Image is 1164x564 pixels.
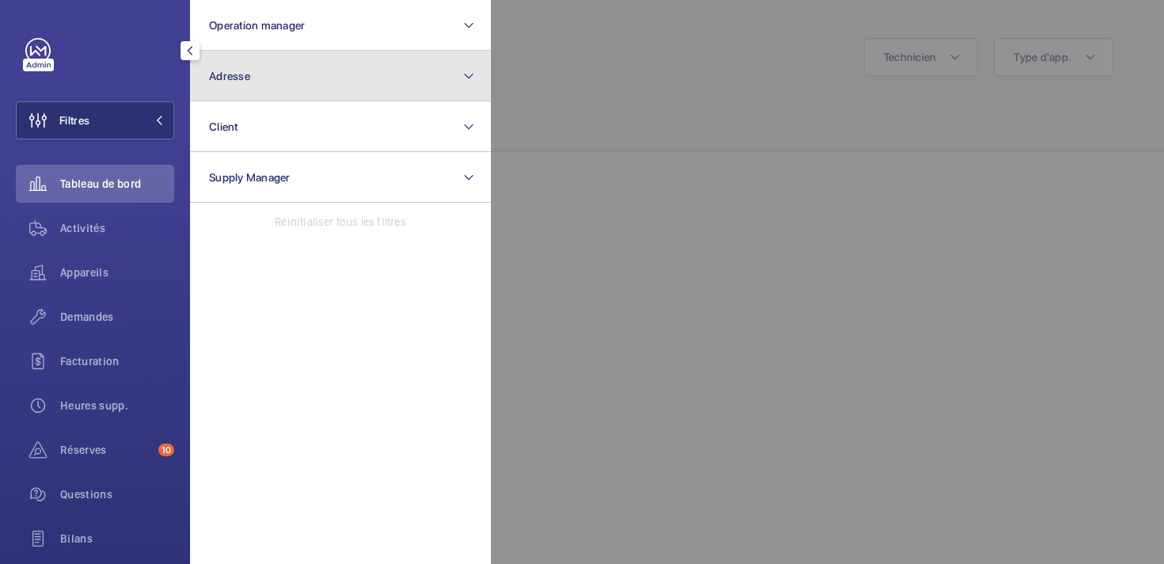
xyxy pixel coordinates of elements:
[60,220,174,236] span: Activités
[158,444,174,456] span: 10
[60,265,174,280] span: Appareils
[60,531,174,547] span: Bilans
[60,309,174,325] span: Demandes
[60,176,174,192] span: Tableau de bord
[60,442,152,458] span: Réserves
[16,101,174,139] button: Filtres
[60,398,174,413] span: Heures supp.
[60,486,174,502] span: Questions
[59,112,89,128] span: Filtres
[60,353,174,369] span: Facturation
